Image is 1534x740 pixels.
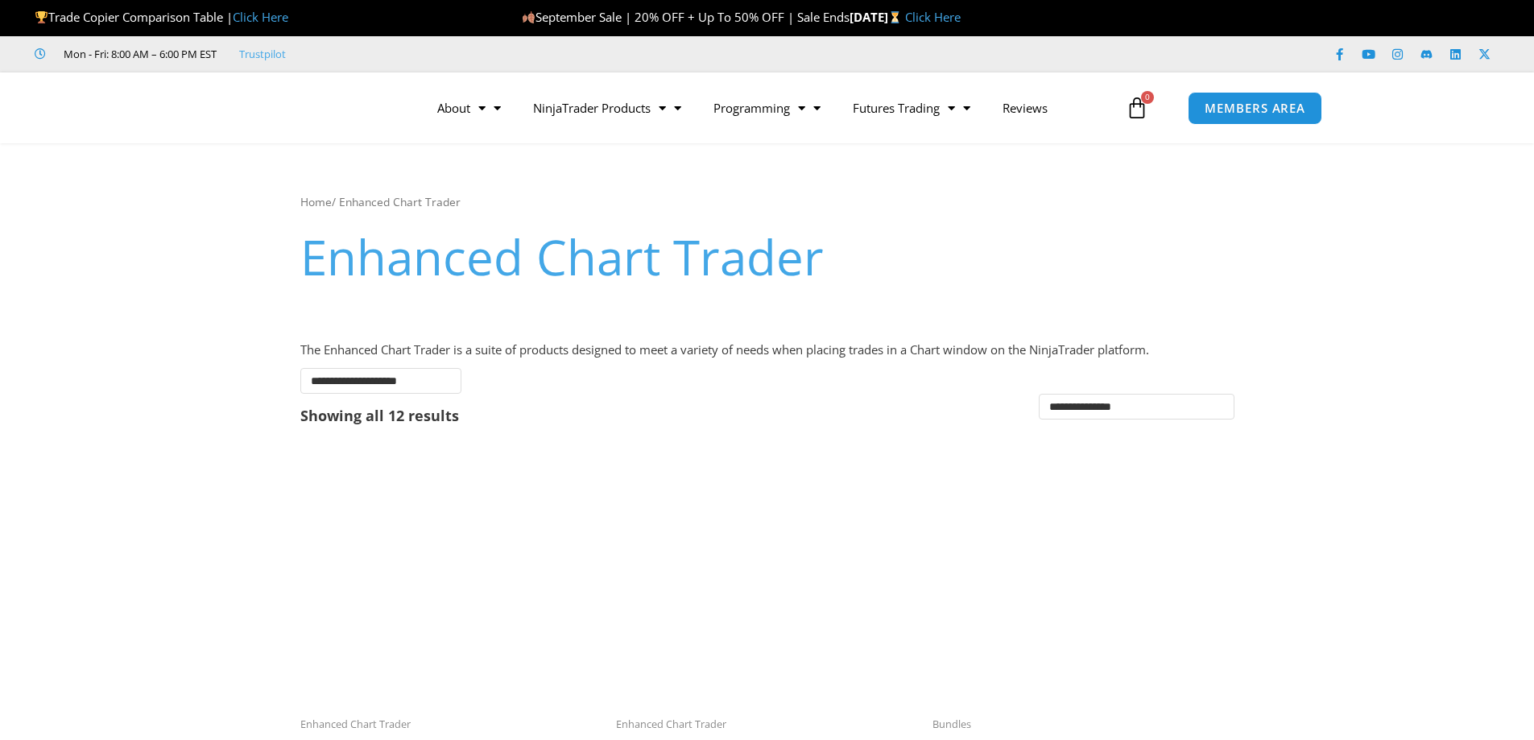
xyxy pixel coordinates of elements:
[300,449,601,707] img: BasicTools
[35,11,48,23] img: 🏆
[421,89,517,126] a: About
[1102,85,1172,131] a: 0
[905,9,961,25] a: Click Here
[35,9,288,25] span: Trade Copier Comparison Table |
[523,11,535,23] img: 🍂
[300,408,459,423] p: Showing all 12 results
[1039,394,1234,420] select: Shop order
[517,89,697,126] a: NinjaTrader Products
[1141,91,1154,104] span: 0
[239,44,286,64] a: Trustpilot
[697,89,837,126] a: Programming
[616,449,916,707] img: Essential Chart Trader Tools
[233,9,288,25] a: Click Here
[889,11,901,23] img: ⏳
[300,192,1234,213] nav: Breadcrumb
[190,79,363,137] img: LogoAI | Affordable Indicators – NinjaTrader
[300,194,332,209] a: Home
[522,9,850,25] span: September Sale | 20% OFF + Up To 50% OFF | Sale Ends
[421,89,1122,126] nav: Menu
[1188,92,1322,125] a: MEMBERS AREA
[837,89,986,126] a: Futures Trading
[300,339,1234,362] p: The Enhanced Chart Trader is a suite of products designed to meet a variety of needs when placing...
[616,717,916,731] span: Enhanced Chart Trader
[300,223,1234,291] h1: Enhanced Chart Trader
[850,9,905,25] strong: [DATE]
[932,449,1233,707] img: ProfessionalToolsBundlePage
[60,44,217,64] span: Mon - Fri: 8:00 AM – 6:00 PM EST
[300,717,601,731] span: Enhanced Chart Trader
[1205,102,1305,114] span: MEMBERS AREA
[986,89,1064,126] a: Reviews
[932,717,1233,731] span: Bundles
